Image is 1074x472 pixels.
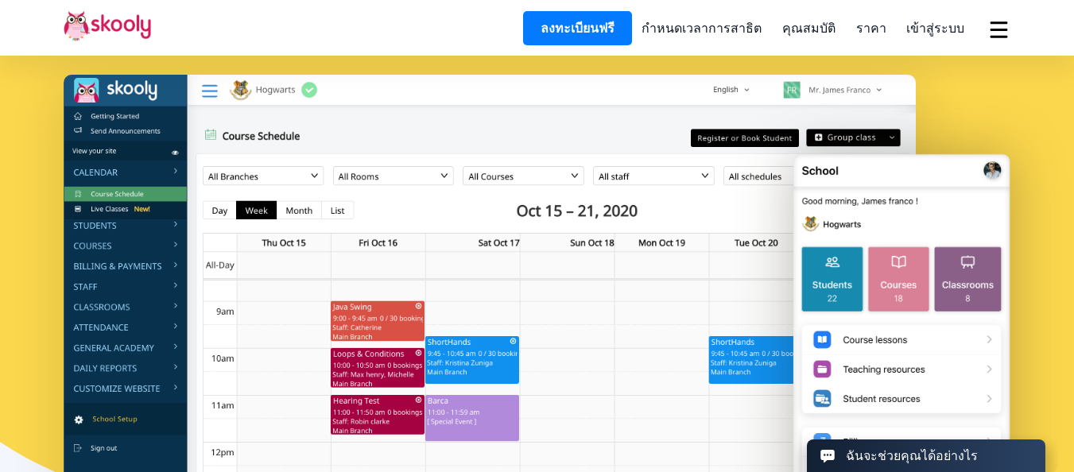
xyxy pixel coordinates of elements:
[523,11,632,45] a: ลงทะเบียนฟรี
[906,20,964,37] span: เข้าสู่ระบบ
[987,11,1010,48] button: dropdown menu
[772,14,846,42] a: คุณสมบัติ
[632,14,773,42] a: กำหนดเวลาการสาธิต
[896,14,975,42] a: เข้าสู่ระบบ
[846,14,897,42] a: ราคา
[64,10,151,41] img: Skooly
[856,20,886,37] span: ราคา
